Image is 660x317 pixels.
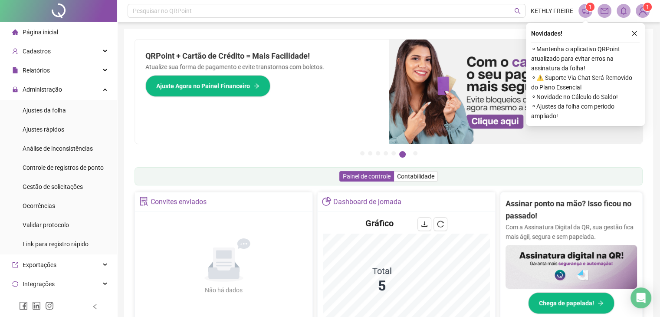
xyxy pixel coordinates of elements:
[32,301,41,310] span: linkedin
[253,83,259,89] span: arrow-right
[531,73,640,92] span: ⚬ ⚠️ Suporte Via Chat Será Removido do Plano Essencial
[360,151,364,155] button: 1
[389,40,643,144] img: banner%2F75947b42-3b94-469c-a360-407c2d3115d7.png
[145,62,378,72] p: Atualize sua forma de pagamento e evite transtornos com boletos.
[23,86,62,93] span: Administração
[23,29,58,36] span: Página inicial
[531,102,640,121] span: ⚬ Ajustes da folha com período ampliado!
[184,285,264,295] div: Não há dados
[601,7,608,15] span: mail
[92,304,98,310] span: left
[145,75,270,97] button: Ajuste Agora no Painel Financeiro
[630,287,651,308] div: Open Intercom Messenger
[23,48,51,55] span: Cadastros
[23,67,50,74] span: Relatórios
[365,217,394,229] h4: Gráfico
[23,126,64,133] span: Ajustes rápidos
[23,281,55,287] span: Integrações
[399,151,406,158] button: 6
[45,301,54,310] span: instagram
[506,198,637,222] h2: Assinar ponto na mão? Isso ficou no passado!
[23,261,56,268] span: Exportações
[636,4,649,17] img: 82759
[19,301,28,310] span: facebook
[376,151,380,155] button: 3
[631,30,637,36] span: close
[581,7,589,15] span: notification
[12,48,18,54] span: user-add
[586,3,594,11] sup: 1
[589,4,592,10] span: 1
[343,173,391,180] span: Painel de controle
[539,298,594,308] span: Chega de papelada!
[23,221,69,228] span: Validar protocolo
[531,6,573,16] span: KETHLY FREIRE
[23,145,93,152] span: Análise de inconsistências
[384,151,388,155] button: 4
[151,195,207,209] div: Convites enviados
[368,151,372,155] button: 2
[531,92,640,102] span: ⚬ Novidade no Cálculo do Saldo!
[12,29,18,35] span: home
[333,195,401,209] div: Dashboard de jornada
[12,67,18,73] span: file
[413,151,417,155] button: 7
[322,197,331,206] span: pie-chart
[643,3,652,11] sup: Atualize o seu contato no menu Meus Dados
[23,241,89,248] span: Link para registro rápido
[145,50,378,62] h2: QRPoint + Cartão de Crédito = Mais Facilidade!
[23,202,55,209] span: Ocorrências
[421,221,428,228] span: download
[598,300,604,306] span: arrow-right
[506,222,637,241] p: Com a Assinatura Digital da QR, sua gestão fica mais ágil, segura e sem papelada.
[397,173,434,180] span: Contabilidade
[646,4,649,10] span: 1
[12,262,18,268] span: export
[528,292,614,314] button: Chega de papelada!
[437,221,444,228] span: reload
[12,86,18,92] span: lock
[23,164,104,171] span: Controle de registros de ponto
[506,245,637,289] img: banner%2F02c71560-61a6-44d4-94b9-c8ab97240462.png
[531,44,640,73] span: ⚬ Mantenha o aplicativo QRPoint atualizado para evitar erros na assinatura da folha!
[139,197,148,206] span: solution
[391,151,396,155] button: 5
[23,183,83,190] span: Gestão de solicitações
[531,29,562,38] span: Novidades !
[514,8,521,14] span: search
[23,107,66,114] span: Ajustes da folha
[620,7,627,15] span: bell
[12,281,18,287] span: sync
[156,81,250,91] span: Ajuste Agora no Painel Financeiro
